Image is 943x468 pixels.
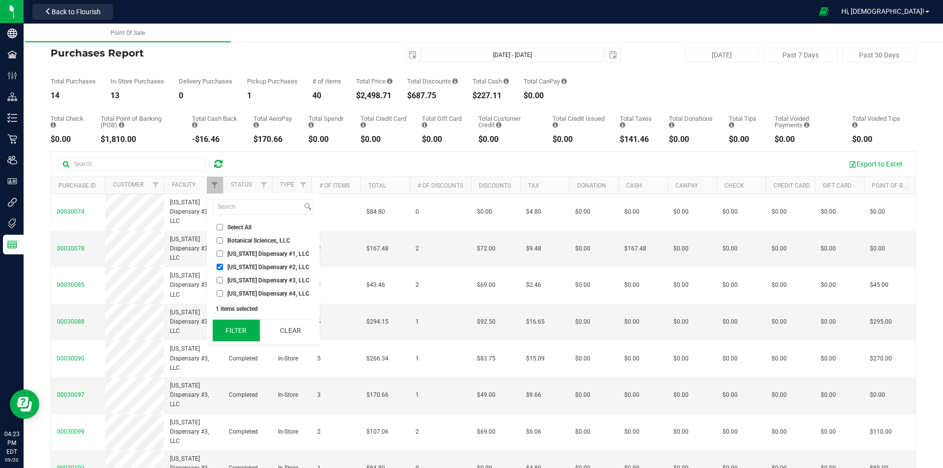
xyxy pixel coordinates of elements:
span: $9.48 [526,244,541,253]
span: $45.00 [870,280,888,290]
span: $43.46 [366,280,385,290]
inline-svg: Retail [7,134,17,144]
div: # of Items [312,78,341,84]
inline-svg: Users [7,155,17,165]
span: Open Ecommerce Menu [813,2,835,21]
span: $0.00 [722,427,738,437]
span: $0.00 [624,390,639,400]
span: $0.00 [722,317,738,327]
span: $0.00 [624,317,639,327]
div: $2,498.71 [356,92,392,100]
a: Donation [577,182,606,189]
div: Total Credit Issued [553,115,605,128]
span: $0.00 [722,390,738,400]
span: 00030085 [57,281,84,288]
span: [US_STATE] Dispensary #1, LLC [227,251,309,257]
span: 0 [416,207,419,217]
a: Credit Card [774,182,810,189]
a: Cash [626,182,642,189]
span: [US_STATE] Dispensary #3, LLC [170,235,217,263]
i: Sum of the successful, non-voided AeroPay payment transactions for all purchases in the date range. [253,122,259,128]
a: Total [368,182,386,189]
div: -$16.46 [192,136,239,143]
div: $170.66 [253,136,294,143]
span: $2.46 [526,280,541,290]
span: $0.00 [575,390,590,400]
span: $6.06 [526,427,541,437]
span: $0.00 [821,317,836,327]
span: 3 [317,390,321,400]
a: Filter [148,177,164,193]
span: Hi, [DEMOGRAPHIC_DATA]! [841,7,924,15]
a: Point of Banking (POB) [872,182,942,189]
div: Total Price [356,78,392,84]
span: $92.50 [477,317,496,327]
span: $0.00 [821,354,836,363]
a: Discounts [479,182,511,189]
div: $1,810.00 [101,136,177,143]
a: Filter [256,177,272,193]
span: $0.00 [821,207,836,217]
div: Total Donations [669,115,714,128]
span: 00030088 [57,318,84,325]
div: Total Voided Payments [775,115,837,128]
div: Total Point of Banking (POB) [101,115,177,128]
i: Sum of all voided payment transaction amounts, excluding tips and transaction fees, for all purch... [804,122,809,128]
span: $0.00 [673,244,689,253]
inline-svg: Tags [7,219,17,228]
span: $0.00 [673,280,689,290]
span: $0.00 [673,317,689,327]
span: $0.00 [722,280,738,290]
button: [DATE] [685,48,759,62]
div: 13 [111,92,164,100]
span: $0.00 [821,280,836,290]
span: $0.00 [575,317,590,327]
i: Sum of the discount values applied to the all purchases in the date range. [452,78,458,84]
inline-svg: Reports [7,240,17,249]
span: 00030099 [57,428,84,435]
div: In-Store Purchases [111,78,164,84]
a: Type [280,181,294,188]
i: Sum of the successful, non-voided cash payment transactions for all purchases in the date range. ... [503,78,509,84]
div: $0.00 [361,136,407,143]
div: $0.00 [775,136,837,143]
button: Back to Flourish [32,4,113,20]
div: 1 items selected [216,305,311,312]
span: Point Of Sale [111,29,145,36]
i: Sum of the successful, non-voided check payment transactions for all purchases in the date range. [51,122,56,128]
div: Total CanPay [524,78,567,84]
span: $0.00 [722,207,738,217]
h4: Purchases Report [51,48,339,58]
span: $0.00 [772,427,787,437]
span: $0.00 [575,280,590,290]
span: In-Store [278,427,298,437]
span: $107.06 [366,427,388,437]
span: $69.00 [477,427,496,437]
span: select [406,48,419,62]
span: $266.34 [366,354,388,363]
i: Sum of the successful, non-voided credit card payment transactions for all purchases in the date ... [361,122,366,128]
span: $0.00 [673,207,689,217]
input: [US_STATE] Dispensary #1, LLC [217,250,223,257]
span: $0.00 [772,390,787,400]
input: [US_STATE] Dispensary #3, LLC [217,277,223,283]
span: $0.00 [575,244,590,253]
span: $72.00 [477,244,496,253]
span: Back to Flourish [52,8,101,16]
span: $0.00 [673,354,689,363]
span: [US_STATE] Dispensary #2, LLC [227,264,309,270]
div: 40 [312,92,341,100]
span: $0.00 [575,207,590,217]
div: Delivery Purchases [179,78,232,84]
div: Total Cash Back [192,115,239,128]
a: Filter [207,177,223,193]
a: Filter [295,177,311,193]
span: $167.48 [624,244,646,253]
div: $0.00 [729,136,759,143]
span: [US_STATE] Dispensary #4, LLC [227,291,309,297]
span: $0.00 [772,354,787,363]
span: Botanical Sciences, LLC [227,238,290,244]
span: $110.00 [870,427,892,437]
button: Clear [267,320,314,341]
span: $0.00 [772,207,787,217]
